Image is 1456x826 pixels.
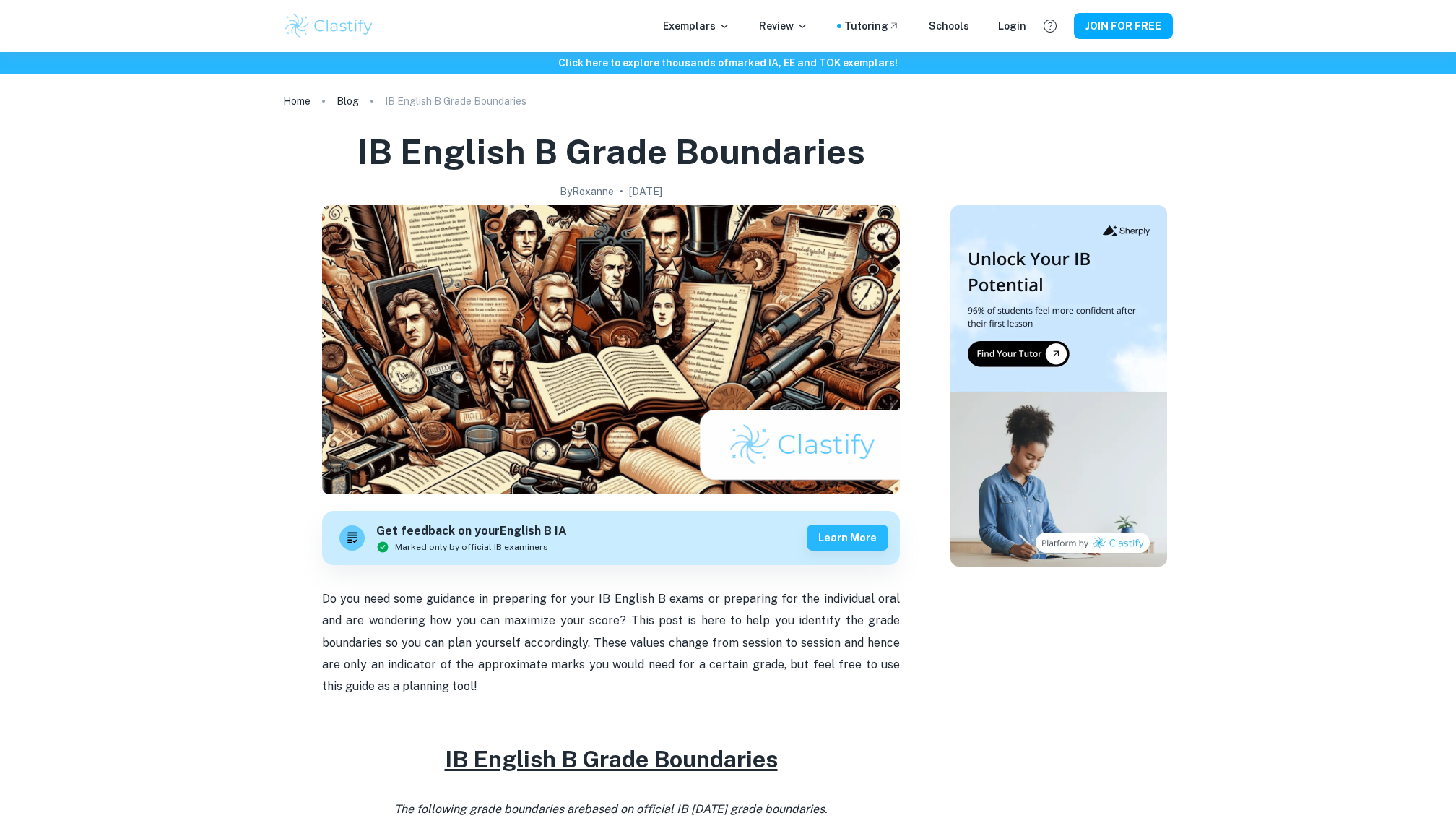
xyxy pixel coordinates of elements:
p: Do you need some guidance in preparing for your IB English B exams or preparing for the individua... [322,588,900,698]
p: IB English B Grade Boundaries [385,93,526,109]
img: Thumbnail [950,205,1167,567]
a: Login [998,18,1026,34]
h1: IB English B Grade Boundaries [357,129,865,175]
i: The following grade boundaries are [394,802,828,816]
u: IB English B Grade Boundaries [445,746,778,773]
a: Home [283,91,311,111]
a: Get feedback on yourEnglish B IAMarked only by official IB examinersLearn more [322,511,900,565]
h2: By Roxanne [560,184,614,199]
a: Schools [929,18,969,34]
span: Marked only by official IB examiners [395,541,548,554]
a: Tutoring [844,18,900,34]
a: Blog [337,91,359,111]
span: our score [567,614,620,627]
img: IB English B Grade Boundaries cover image [322,205,900,494]
p: Exemplars [663,18,730,34]
button: JOIN FOR FREE [1074,13,1173,39]
h2: [DATE] [629,184,662,199]
button: Learn more [807,525,888,551]
h6: Get feedback on your English B IA [376,522,567,541]
p: • [620,184,623,199]
span: based on official IB [DATE] grade boundaries. [584,802,828,816]
h6: Click here to explore thousands of marked IA, EE and TOK exemplars ! [3,55,1453,71]
p: Review [759,18,808,34]
img: Clastify logo [283,12,375,40]
button: Help and Feedback [1038,14,1062,38]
